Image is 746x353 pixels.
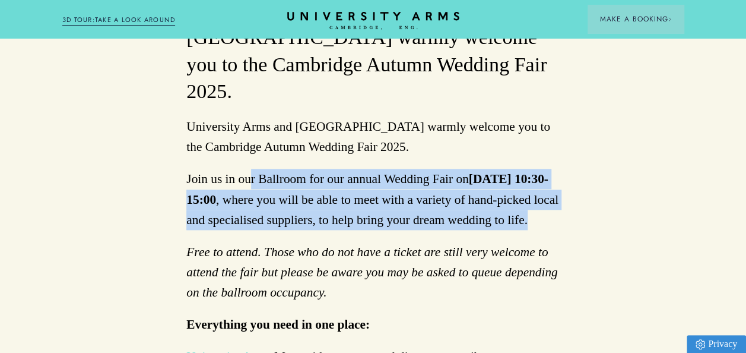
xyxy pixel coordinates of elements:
[186,245,557,300] em: Free to attend. Those who do not have a ticket are still very welcome to attend the fair but plea...
[687,335,746,353] a: Privacy
[186,172,548,206] strong: [DATE] 10:30-15:00
[599,14,672,24] span: Make a Booking
[696,339,705,349] img: Privacy
[287,12,459,30] a: Home
[588,5,684,33] button: Make a BookingArrow icon
[186,317,370,332] strong: Everything you need in one place:
[668,17,672,21] img: Arrow icon
[62,15,176,26] a: 3D TOUR:TAKE A LOOK AROUND
[186,116,560,157] p: University Arms and [GEOGRAPHIC_DATA] warmly welcome you to the Cambridge Autumn Wedding Fair 2025.
[186,169,560,229] p: Join us in our Ballroom for our annual Wedding Fair on , where you will be able to meet with a va...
